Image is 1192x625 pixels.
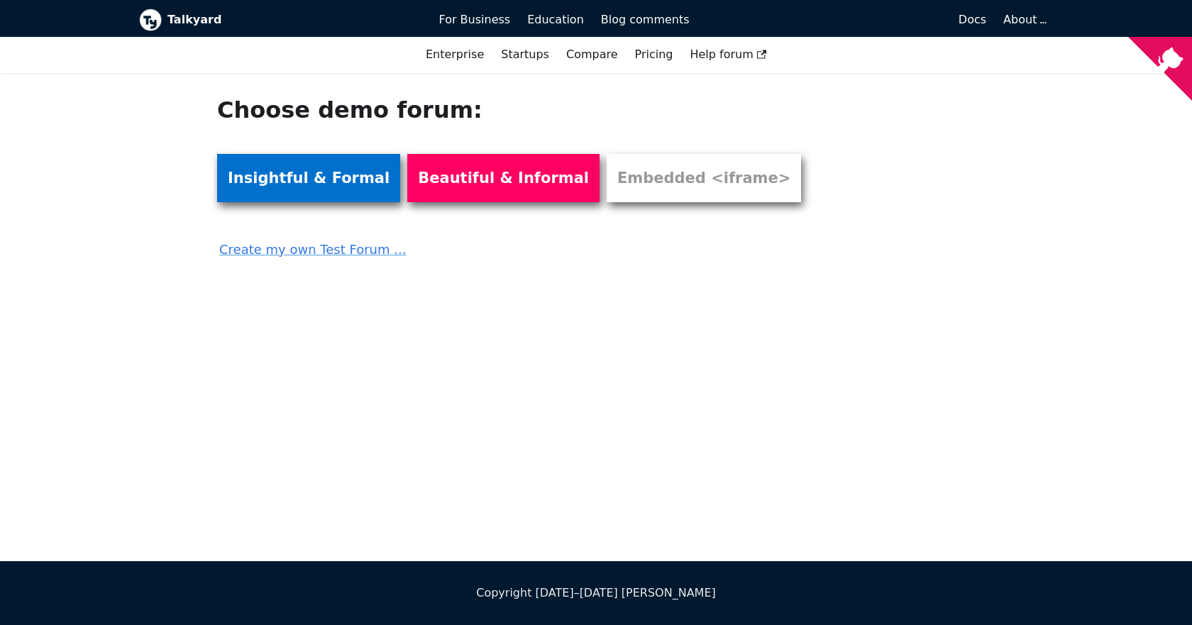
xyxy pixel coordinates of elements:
[417,43,492,67] a: Enterprise
[139,9,162,31] img: Talkyard logo
[217,229,819,260] a: Create my own Test Forum ...
[167,11,419,29] b: Talkyard
[681,43,775,67] a: Help forum
[592,8,698,32] a: Blog comments
[627,43,682,67] a: Pricing
[698,8,995,32] a: Docs
[492,43,558,67] a: Startups
[139,9,419,31] a: Talkyard logoTalkyard
[607,154,801,202] a: Embedded <iframe>
[1003,13,1044,26] a: About
[407,154,600,202] a: Beautiful & Informal
[566,48,618,61] a: Compare
[439,13,511,26] span: For Business
[139,584,1053,602] div: Copyright [DATE]–[DATE] [PERSON_NAME]
[519,8,592,32] a: Education
[217,154,400,202] a: Insightful & Formal
[601,13,690,26] span: Blog comments
[217,96,819,124] h1: Choose demo forum:
[431,8,519,32] a: For Business
[527,13,584,26] span: Education
[690,48,766,61] span: Help forum
[959,13,986,26] span: Docs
